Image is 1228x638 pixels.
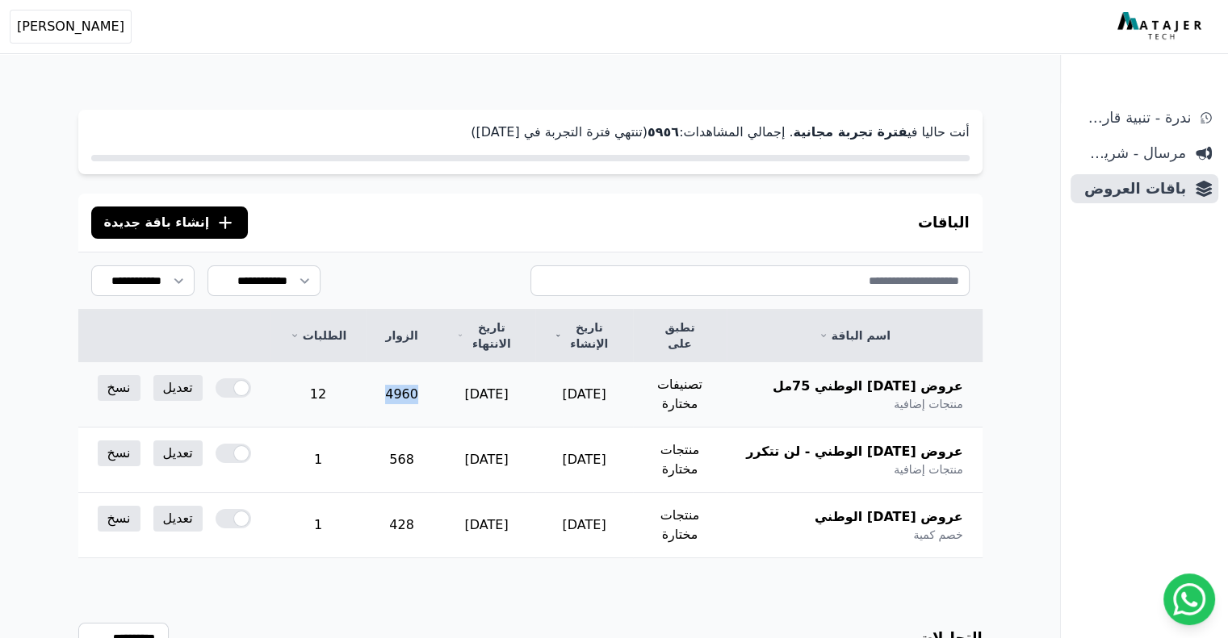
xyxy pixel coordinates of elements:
td: [DATE] [535,493,633,558]
h3: الباقات [918,211,970,234]
a: تاريخ الانتهاء [457,319,516,352]
td: 568 [366,427,438,493]
td: منتجات مختارة [633,427,727,493]
a: تعديل [153,375,203,401]
span: عروض [DATE] الوطني [815,507,963,527]
td: 428 [366,493,438,558]
span: [PERSON_NAME] [17,17,124,36]
a: نسخ [98,375,140,401]
a: تعديل [153,506,203,532]
span: إنشاء باقة جديدة [104,213,210,232]
td: [DATE] [535,427,633,493]
td: 1 [270,493,366,558]
span: عروض [DATE] الوطني - لن تتكرر [746,442,962,461]
a: تاريخ الإنشاء [555,319,614,352]
button: [PERSON_NAME] [10,10,132,44]
button: إنشاء باقة جديدة [91,206,249,239]
span: عروض [DATE] الوطني 75مل [773,377,963,396]
span: منتجات إضافية [894,461,962,477]
span: منتجات إضافية [894,396,962,412]
p: أنت حاليا في . إجمالي المشاهدات: (تنتهي فترة التجربة في [DATE]) [91,123,970,142]
th: الزوار [366,310,438,362]
span: مرسال - شريط دعاية [1077,142,1186,165]
a: نسخ [98,440,140,466]
img: MatajerTech Logo [1117,12,1205,41]
strong: ٥٩٥٦ [648,124,679,140]
a: تعديل [153,440,203,466]
span: خصم كمية [913,527,962,543]
a: اسم الباقة [746,327,962,344]
td: 12 [270,362,366,427]
td: [DATE] [535,362,633,427]
td: منتجات مختارة [633,493,727,558]
td: تصنيفات مختارة [633,362,727,427]
td: [DATE] [438,493,535,558]
th: تطبق على [633,310,727,362]
span: باقات العروض [1077,177,1186,200]
td: [DATE] [438,427,535,493]
td: 1 [270,427,366,493]
a: نسخ [98,506,140,532]
a: الطلبات [290,327,346,344]
td: 4960 [366,362,438,427]
strong: فترة تجربة مجانية [793,124,907,140]
span: ندرة - تنبية قارب علي النفاذ [1077,106,1191,129]
td: [DATE] [438,362,535,427]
